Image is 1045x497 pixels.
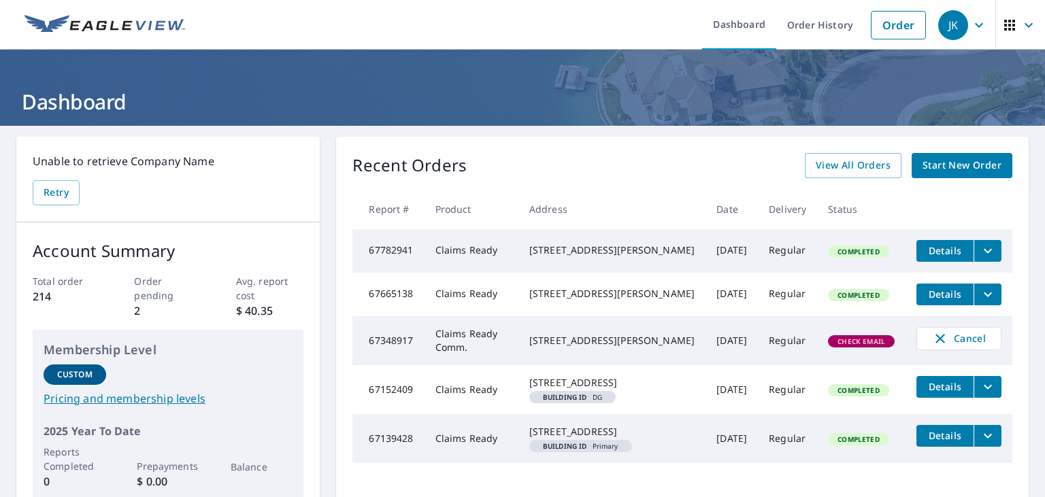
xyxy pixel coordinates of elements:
[44,445,106,473] p: Reports Completed
[57,369,93,381] p: Custom
[352,273,424,316] td: 67665138
[829,290,887,300] span: Completed
[916,376,974,398] button: detailsBtn-67152409
[916,425,974,447] button: detailsBtn-67139428
[529,287,695,301] div: [STREET_ADDRESS][PERSON_NAME]
[44,184,69,201] span: Retry
[425,316,518,365] td: Claims Ready Comm.
[912,153,1012,178] a: Start New Order
[24,15,185,35] img: EV Logo
[425,414,518,463] td: Claims Ready
[829,385,887,395] span: Completed
[758,229,817,273] td: Regular
[817,189,906,229] th: Status
[518,189,706,229] th: Address
[974,240,1001,262] button: filesDropdownBtn-67782941
[425,229,518,273] td: Claims Ready
[134,274,202,303] p: Order pending
[706,316,758,365] td: [DATE]
[535,443,627,449] span: Primary
[236,274,304,303] p: Avg. report cost
[352,153,467,178] p: Recent Orders
[706,365,758,414] td: [DATE]
[352,365,424,414] td: 67152409
[758,316,817,365] td: Regular
[706,229,758,273] td: [DATE]
[871,11,926,39] a: Order
[916,240,974,262] button: detailsBtn-67782941
[352,316,424,365] td: 67348917
[44,423,293,439] p: 2025 Year To Date
[44,473,106,490] p: 0
[974,284,1001,305] button: filesDropdownBtn-67665138
[758,273,817,316] td: Regular
[352,414,424,463] td: 67139428
[33,288,101,305] p: 214
[706,273,758,316] td: [DATE]
[938,10,968,40] div: JK
[137,459,199,473] p: Prepayments
[916,284,974,305] button: detailsBtn-67665138
[236,303,304,319] p: $ 40.35
[529,334,695,347] div: [STREET_ADDRESS][PERSON_NAME]
[706,189,758,229] th: Date
[974,425,1001,447] button: filesDropdownBtn-67139428
[758,414,817,463] td: Regular
[137,473,199,490] p: $ 0.00
[352,189,424,229] th: Report #
[925,288,965,301] span: Details
[529,425,695,439] div: [STREET_ADDRESS]
[352,229,424,273] td: 67782941
[33,180,80,205] button: Retry
[706,414,758,463] td: [DATE]
[923,157,1001,174] span: Start New Order
[33,153,303,169] p: Unable to retrieve Company Name
[758,365,817,414] td: Regular
[829,434,887,444] span: Completed
[535,394,610,400] span: DG
[829,337,893,346] span: Check Email
[925,244,965,257] span: Details
[829,247,887,256] span: Completed
[805,153,901,178] a: View All Orders
[974,376,1001,398] button: filesDropdownBtn-67152409
[816,157,891,174] span: View All Orders
[425,365,518,414] td: Claims Ready
[33,239,303,263] p: Account Summary
[916,327,1001,350] button: Cancel
[931,330,987,347] span: Cancel
[925,380,965,393] span: Details
[425,189,518,229] th: Product
[33,274,101,288] p: Total order
[529,376,695,390] div: [STREET_ADDRESS]
[134,303,202,319] p: 2
[543,394,587,400] em: Building ID
[543,443,587,449] em: Building ID
[529,243,695,257] div: [STREET_ADDRESS][PERSON_NAME]
[44,390,293,407] a: Pricing and membership levels
[425,273,518,316] td: Claims Ready
[758,189,817,229] th: Delivery
[925,429,965,442] span: Details
[231,460,293,474] p: Balance
[16,88,1029,116] h1: Dashboard
[44,341,293,359] p: Membership Level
